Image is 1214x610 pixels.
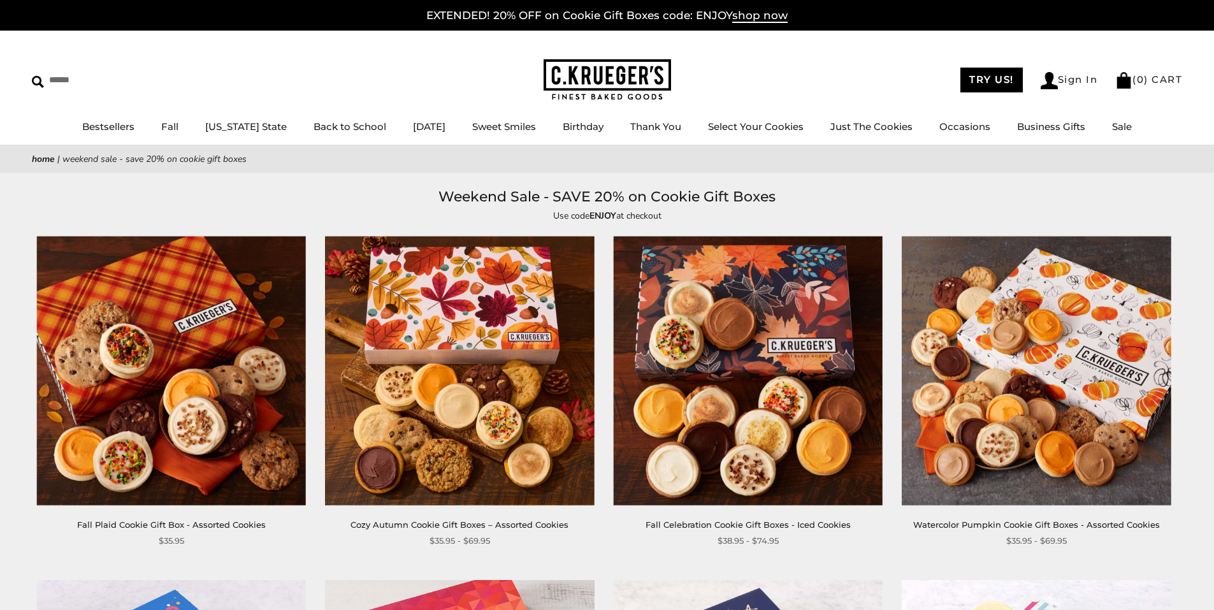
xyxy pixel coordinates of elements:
a: Fall [161,120,178,133]
a: Thank You [630,120,681,133]
img: C.KRUEGER'S [544,59,671,101]
a: Sign In [1041,72,1098,89]
a: Occasions [939,120,990,133]
a: Sale [1112,120,1132,133]
span: | [57,153,60,165]
a: Fall Plaid Cookie Gift Box - Assorted Cookies [77,519,266,530]
nav: breadcrumbs [32,152,1182,166]
a: Bestsellers [82,120,134,133]
a: Sweet Smiles [472,120,536,133]
span: 0 [1137,73,1145,85]
img: Watercolor Pumpkin Cookie Gift Boxes - Assorted Cookies [902,236,1171,505]
a: Back to School [314,120,386,133]
strong: ENJOY [589,210,616,222]
a: [DATE] [413,120,445,133]
a: Business Gifts [1017,120,1085,133]
input: Search [32,70,184,90]
a: TRY US! [960,68,1023,92]
a: EXTENDED! 20% OFF on Cookie Gift Boxes code: ENJOYshop now [426,9,788,23]
img: Fall Celebration Cookie Gift Boxes - Iced Cookies [614,236,883,505]
img: Bag [1115,72,1132,89]
img: Fall Plaid Cookie Gift Box - Assorted Cookies [37,236,306,505]
span: $35.95 - $69.95 [1006,534,1067,548]
img: Cozy Autumn Cookie Gift Boxes – Assorted Cookies [325,236,594,505]
span: $35.95 [159,534,184,548]
h1: Weekend Sale - SAVE 20% on Cookie Gift Boxes [51,185,1163,208]
a: [US_STATE] State [205,120,287,133]
img: Search [32,76,44,88]
span: $35.95 - $69.95 [430,534,490,548]
img: Account [1041,72,1058,89]
a: Just The Cookies [830,120,913,133]
a: Cozy Autumn Cookie Gift Boxes – Assorted Cookies [350,519,568,530]
a: Home [32,153,55,165]
a: Select Your Cookies [708,120,804,133]
a: Fall Celebration Cookie Gift Boxes - Iced Cookies [646,519,851,530]
a: (0) CART [1115,73,1182,85]
a: Birthday [563,120,603,133]
span: shop now [732,9,788,23]
span: $38.95 - $74.95 [718,534,779,548]
span: Weekend Sale - SAVE 20% on Cookie Gift Boxes [62,153,247,165]
a: Watercolor Pumpkin Cookie Gift Boxes - Assorted Cookies [913,519,1160,530]
p: Use code at checkout [314,208,900,223]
